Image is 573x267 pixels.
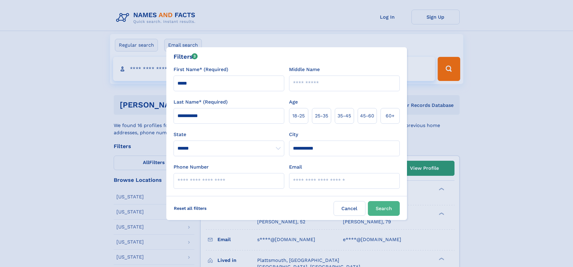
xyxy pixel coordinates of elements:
[174,163,209,171] label: Phone Number
[170,201,211,216] label: Reset all filters
[289,163,302,171] label: Email
[334,201,365,216] label: Cancel
[174,66,228,73] label: First Name* (Required)
[174,52,198,61] div: Filters
[386,112,395,120] span: 60+
[174,98,228,106] label: Last Name* (Required)
[368,201,400,216] button: Search
[337,112,351,120] span: 35‑45
[315,112,328,120] span: 25‑35
[174,131,284,138] label: State
[360,112,374,120] span: 45‑60
[289,131,298,138] label: City
[289,66,320,73] label: Middle Name
[289,98,298,106] label: Age
[292,112,305,120] span: 18‑25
